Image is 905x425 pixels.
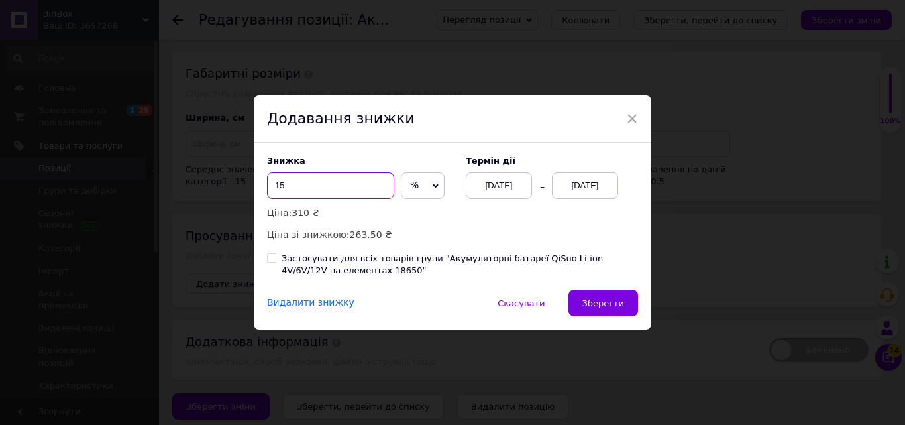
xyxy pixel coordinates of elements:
span: Зберегти [582,298,624,308]
span: × [626,107,638,130]
div: Застосувати для всіх товарів групи "Акумуляторні батареї QiSuo Li-ion 4V/6V/12V на елементах 18650" [282,253,638,276]
span: Додавання знижки [267,110,415,127]
div: [DATE] [552,172,618,199]
input: 0 [267,172,394,199]
span: 263.50 ₴ [350,229,392,240]
span: Скасувати [498,298,545,308]
button: Скасувати [484,290,559,316]
body: Редактор, E99377A2-CA73-44D2-A2F7-093D61FB2803 [13,13,221,317]
label: Термін дії [466,156,638,166]
button: Зберегти [568,290,638,316]
div: [DATE] [466,172,532,199]
span: % [410,180,419,190]
p: Ціна зі знижкою: [267,227,452,242]
p: Ціна: [267,206,452,220]
span: 310 ₴ [292,208,319,218]
span: Знижка [267,156,305,166]
div: Видалити знижку [267,296,354,310]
